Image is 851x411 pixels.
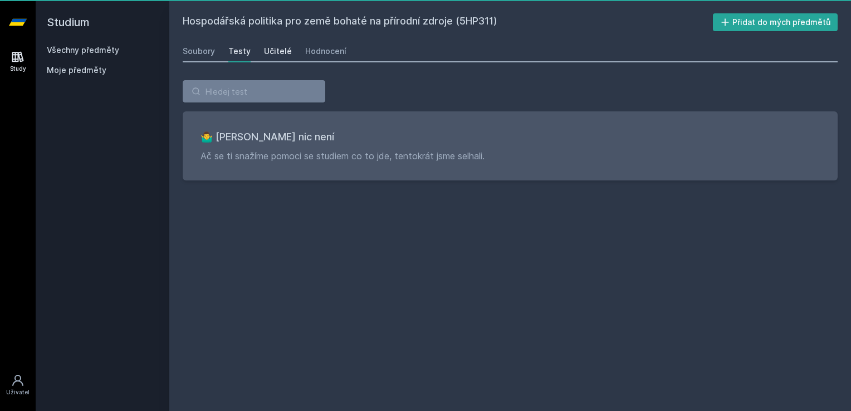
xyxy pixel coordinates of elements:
[47,45,119,55] a: Všechny předměty
[228,40,251,62] a: Testy
[2,368,33,402] a: Uživatel
[200,129,820,145] h3: 🤷‍♂️ [PERSON_NAME] nic není
[305,40,346,62] a: Hodnocení
[183,13,713,31] h2: Hospodářská politika pro země bohaté na přírodní zdroje (5HP311)
[10,65,26,73] div: Study
[47,65,106,76] span: Moje předměty
[183,40,215,62] a: Soubory
[228,46,251,57] div: Testy
[305,46,346,57] div: Hodnocení
[2,45,33,79] a: Study
[713,13,838,31] button: Přidat do mých předmětů
[183,80,325,102] input: Hledej test
[200,149,820,163] p: Ač se ti snažíme pomoci se studiem co to jde, tentokrát jsme selhali.
[264,40,292,62] a: Učitelé
[183,46,215,57] div: Soubory
[6,388,30,397] div: Uživatel
[264,46,292,57] div: Učitelé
